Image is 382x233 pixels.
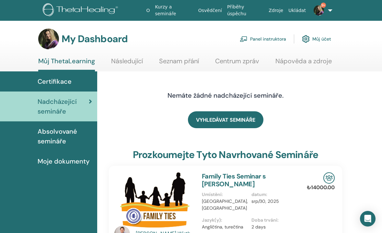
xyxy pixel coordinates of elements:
[314,5,324,16] img: default.jpg
[275,57,332,70] a: Nápověda a zdroje
[62,33,128,45] h3: My Dashboard
[114,172,194,228] img: Family Ties Seminar
[240,36,248,42] img: chalkboard-teacher.svg
[144,5,153,17] a: O
[266,5,286,17] a: Zdroje
[202,172,266,188] a: Family Ties Seminar s [PERSON_NAME]
[202,198,248,212] p: [GEOGRAPHIC_DATA], [GEOGRAPHIC_DATA]
[321,3,326,8] span: 9+
[302,33,310,44] img: cog.svg
[196,116,255,123] span: VYHLEDÁVAT SEMINÁŘE
[38,97,89,116] span: Nadcházející semináře
[38,77,72,86] span: Certifikace
[202,217,248,224] p: Jazyk(y) :
[133,149,318,161] h3: Prozkoumejte tyto navrhované semináře
[153,1,196,20] a: Kurzy a semináře
[43,3,120,18] img: logo.png
[251,224,297,230] p: 2 days
[38,29,59,49] img: default.jpg
[251,198,297,205] p: srp/30, 2025
[38,156,89,166] span: Moje dokumenty
[159,57,199,70] a: Seznam přání
[123,92,328,99] h4: Nemáte žádné nadcházející semináře.
[251,191,297,198] p: datum :
[215,57,259,70] a: Centrum zpráv
[38,127,92,146] span: Absolvované semináře
[286,5,308,17] a: Ukládat
[225,1,266,20] a: Příběhy úspěchu
[202,224,248,230] p: Angličtina, turečtina
[202,191,248,198] p: Umístění :
[111,57,143,70] a: Následující
[302,32,331,46] a: Můj účet
[251,217,297,224] p: Doba trvání :
[240,32,286,46] a: Panel instruktora
[360,211,376,227] div: Open Intercom Messenger
[188,111,263,128] a: VYHLEDÁVAT SEMINÁŘE
[323,172,335,184] img: In-Person Seminar
[196,5,225,17] a: Osvědčení
[307,184,335,191] p: ₺14000.00
[38,57,95,71] a: Můj ThetaLearning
